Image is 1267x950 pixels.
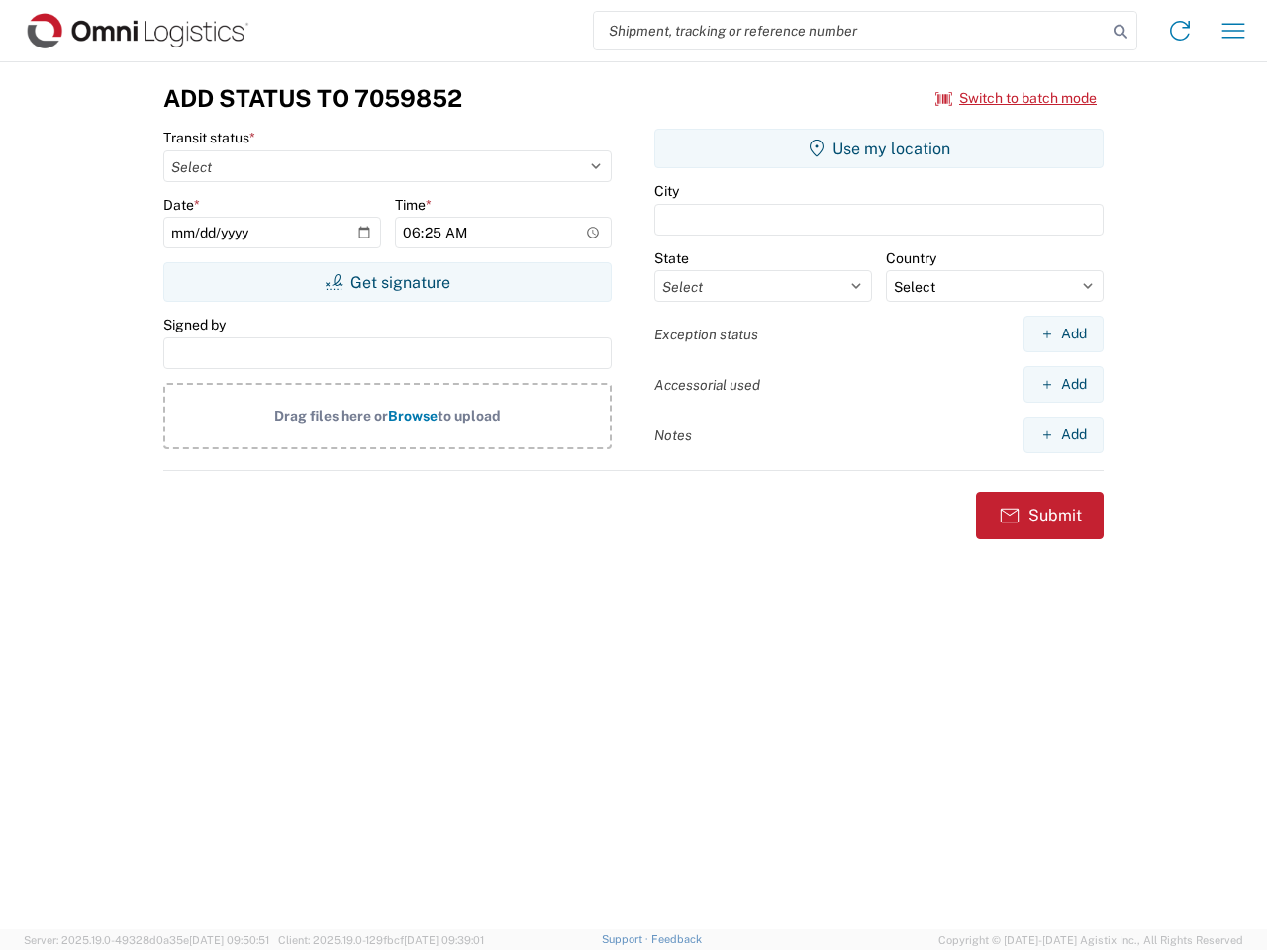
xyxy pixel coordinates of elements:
[651,933,702,945] a: Feedback
[1023,417,1104,453] button: Add
[886,249,936,267] label: Country
[602,933,651,945] a: Support
[438,408,501,424] span: to upload
[594,12,1107,49] input: Shipment, tracking or reference number
[935,82,1097,115] button: Switch to batch mode
[938,931,1243,949] span: Copyright © [DATE]-[DATE] Agistix Inc., All Rights Reserved
[654,249,689,267] label: State
[404,934,484,946] span: [DATE] 09:39:01
[189,934,269,946] span: [DATE] 09:50:51
[163,316,226,333] label: Signed by
[654,182,679,200] label: City
[654,326,758,343] label: Exception status
[163,84,462,113] h3: Add Status to 7059852
[654,376,760,394] label: Accessorial used
[654,129,1104,168] button: Use my location
[654,427,692,444] label: Notes
[1023,316,1104,352] button: Add
[24,934,269,946] span: Server: 2025.19.0-49328d0a35e
[388,408,438,424] span: Browse
[976,492,1104,539] button: Submit
[163,196,200,214] label: Date
[278,934,484,946] span: Client: 2025.19.0-129fbcf
[163,129,255,146] label: Transit status
[1023,366,1104,403] button: Add
[274,408,388,424] span: Drag files here or
[163,262,612,302] button: Get signature
[395,196,432,214] label: Time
